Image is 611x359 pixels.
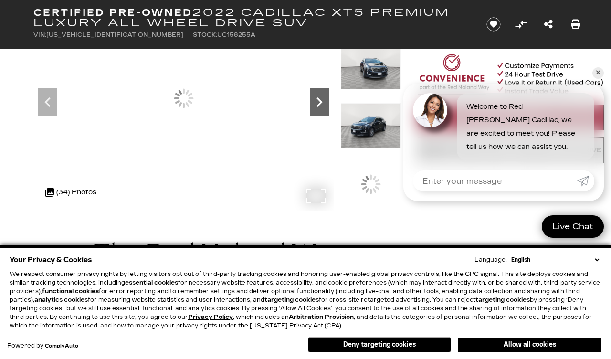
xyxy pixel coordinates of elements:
input: Enter your message [413,170,577,191]
img: Agent profile photo [413,93,447,127]
div: Powered by [7,343,78,349]
select: Language Select [509,255,601,264]
span: [US_VEHICLE_IDENTIFICATION_NUMBER] [46,32,183,38]
button: Save vehicle [483,17,504,32]
strong: targeting cookies [475,296,530,303]
strong: Certified Pre-Owned [33,7,192,18]
img: Certified Used 2022 Stellar Black Metallic Cadillac Premium Luxury image 3 [341,44,401,90]
div: Next [310,88,329,116]
button: Allow all cookies [458,338,601,352]
span: VIN: [33,32,46,38]
div: Welcome to Red [PERSON_NAME] Cadillac, we are excited to meet you! Please tell us how we can assi... [457,93,594,161]
a: Print this Certified Pre-Owned 2022 Cadillac XT5 Premium Luxury All Wheel Drive SUV [571,18,580,31]
div: Language: [474,257,507,263]
span: Live Chat [548,221,598,232]
div: (34) Photos [41,181,101,204]
span: Stock: [193,32,217,38]
span: UC158255A [217,32,255,38]
strong: Arbitration Provision [289,314,354,320]
strong: analytics cookies [34,296,88,303]
img: Certified Used 2022 Stellar Black Metallic Cadillac Premium Luxury image 4 [341,103,401,148]
button: Deny targeting cookies [308,337,451,352]
button: Compare Vehicle [514,17,528,32]
h1: 2022 Cadillac XT5 Premium Luxury All Wheel Drive SUV [33,7,470,28]
u: Privacy Policy [188,314,233,320]
strong: essential cookies [125,279,178,286]
strong: functional cookies [42,288,99,295]
p: We respect consumer privacy rights by letting visitors opt out of third-party tracking cookies an... [10,270,601,330]
a: Submit [577,170,594,191]
strong: targeting cookies [264,296,319,303]
a: Live Chat [542,215,604,238]
div: Previous [38,88,57,116]
a: Share this Certified Pre-Owned 2022 Cadillac XT5 Premium Luxury All Wheel Drive SUV [544,18,553,31]
a: ComplyAuto [45,343,78,349]
span: Your Privacy & Cookies [10,253,92,266]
